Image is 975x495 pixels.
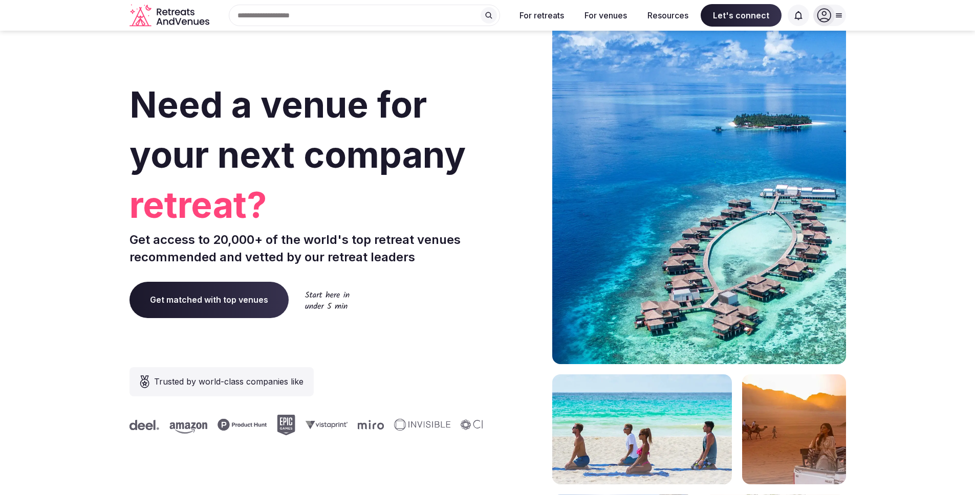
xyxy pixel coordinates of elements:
span: Need a venue for your next company [129,83,466,176]
svg: Epic Games company logo [276,415,294,435]
button: Resources [639,4,697,27]
button: For venues [576,4,635,27]
a: Get matched with top venues [129,282,289,318]
span: Let's connect [701,4,782,27]
svg: Invisible company logo [393,419,449,431]
img: Start here in under 5 min [305,291,350,309]
svg: Vistaprint company logo [305,420,346,429]
button: For retreats [511,4,572,27]
svg: Miro company logo [357,420,383,430]
span: Trusted by world-class companies like [154,375,304,388]
svg: Retreats and Venues company logo [129,4,211,27]
span: retreat? [129,180,484,230]
img: yoga on tropical beach [552,374,732,484]
a: Visit the homepage [129,4,211,27]
svg: Deel company logo [128,420,158,430]
img: woman sitting in back of truck with camels [742,374,846,484]
p: Get access to 20,000+ of the world's top retreat venues recommended and vetted by our retreat lea... [129,231,484,265]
